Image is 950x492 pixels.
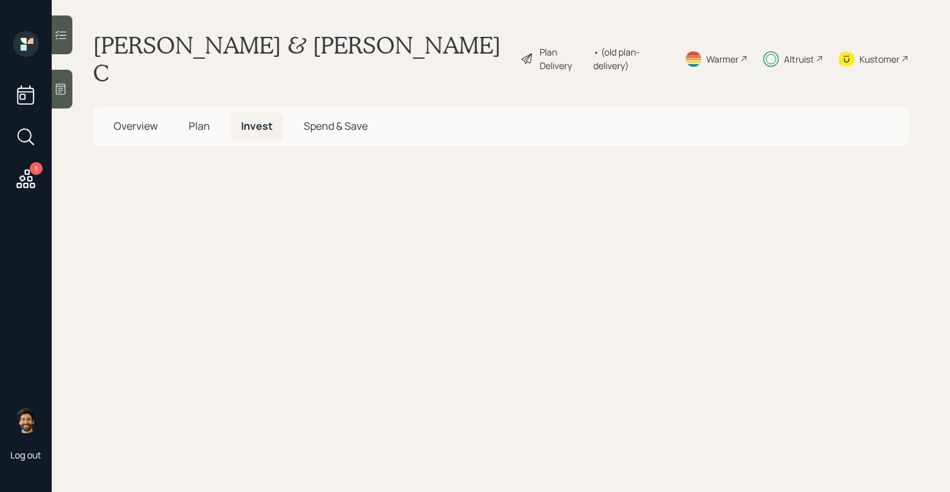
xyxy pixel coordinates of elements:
[706,52,739,66] div: Warmer
[784,52,814,66] div: Altruist
[10,449,41,461] div: Log out
[540,45,587,72] div: Plan Delivery
[30,162,43,175] div: 3
[93,31,510,87] h1: [PERSON_NAME] & [PERSON_NAME] C
[13,407,39,433] img: eric-schwartz-headshot.png
[241,119,273,133] span: Invest
[593,45,669,72] div: • (old plan-delivery)
[114,119,158,133] span: Overview
[860,52,900,66] div: Kustomer
[189,119,210,133] span: Plan
[304,119,368,133] span: Spend & Save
